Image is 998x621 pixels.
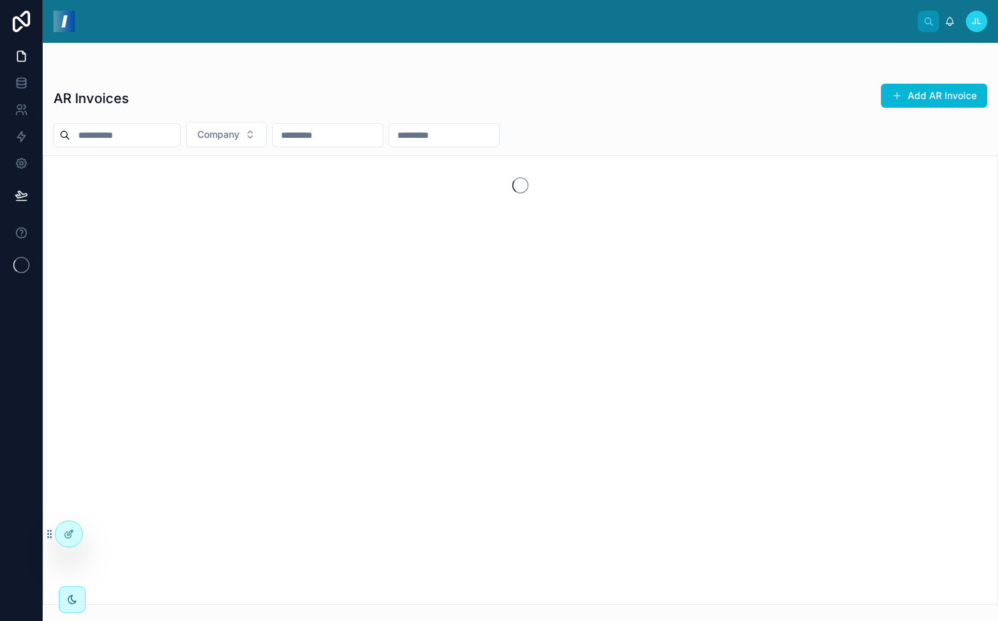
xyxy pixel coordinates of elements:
img: App logo [54,11,75,32]
div: scrollable content [86,7,918,12]
button: Add AR Invoice [881,84,987,108]
button: Select Button [186,122,267,147]
span: Company [197,128,239,141]
h1: AR Invoices [54,89,129,108]
span: JL [972,16,981,27]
